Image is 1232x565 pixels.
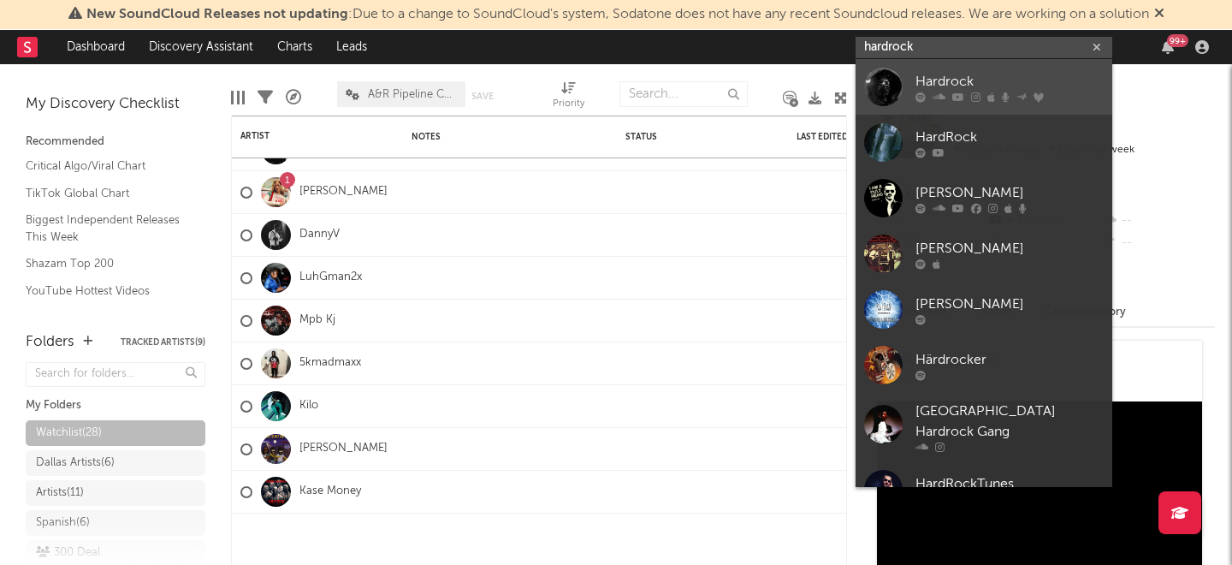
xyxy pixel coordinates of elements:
[1167,34,1188,47] div: 99 +
[86,8,1149,21] span: : Due to a change to SoundCloud's system, Sodatone does not have any recent Soundcloud releases. ...
[36,513,90,533] div: Spanish ( 6 )
[915,127,1104,147] div: HardRock
[412,132,583,142] div: Notes
[299,442,388,456] a: [PERSON_NAME]
[1101,210,1215,232] div: --
[265,30,324,64] a: Charts
[797,132,856,142] div: Last Edited
[26,480,205,506] a: Artists(11)
[915,71,1104,92] div: Hardrock
[553,94,584,115] div: Priority
[856,282,1112,337] a: [PERSON_NAME]
[86,8,348,21] span: New SoundCloud Releases not updating
[26,254,188,273] a: Shazam Top 200
[368,89,457,100] span: A&R Pipeline Collaboration Official
[856,37,1112,58] input: Search for artists
[299,485,361,499] a: Kase Money
[856,59,1112,115] a: Hardrock
[26,420,205,446] a: Watchlist(28)
[299,313,335,328] a: Mpb Kj
[286,73,301,122] div: A&R Pipeline
[26,332,74,353] div: Folders
[856,115,1112,170] a: HardRock
[1101,232,1215,254] div: --
[121,338,205,347] button: Tracked Artists(9)
[299,356,361,371] a: 5kmadmaxx
[36,453,115,473] div: Dallas Artists ( 6 )
[36,423,102,443] div: Watchlist ( 28 )
[26,132,205,152] div: Recommended
[324,30,379,64] a: Leads
[26,362,205,387] input: Search for folders...
[240,131,369,141] div: Artist
[26,94,205,115] div: My Discovery Checklist
[26,184,188,203] a: TikTok Global Chart
[299,228,340,242] a: DannyV
[1154,8,1164,21] span: Dismiss
[231,73,245,122] div: Edit Columns
[915,473,1104,494] div: HardRockTunes
[258,73,273,122] div: Filters
[299,271,362,285] a: LuhGman2x
[619,81,748,107] input: Search...
[856,170,1112,226] a: [PERSON_NAME]
[299,185,388,199] a: [PERSON_NAME]
[915,238,1104,259] div: [PERSON_NAME]
[856,226,1112,282] a: [PERSON_NAME]
[299,399,318,413] a: Kilo
[553,73,584,122] div: Priority
[55,30,137,64] a: Dashboard
[471,92,494,101] button: Save
[26,510,205,536] a: Spanish(6)
[856,461,1112,517] a: HardRockTunes
[26,282,188,300] a: YouTube Hottest Videos
[915,294,1104,314] div: [PERSON_NAME]
[26,211,188,246] a: Biggest Independent Releases This Week
[625,132,737,142] div: Status
[26,157,188,175] a: Critical Algo/Viral Chart
[26,450,205,476] a: Dallas Artists(6)
[856,337,1112,393] a: Härdrocker
[26,395,205,416] div: My Folders
[1162,40,1174,54] button: 99+
[137,30,265,64] a: Discovery Assistant
[856,393,1112,461] a: [GEOGRAPHIC_DATA] Hardrock Gang
[915,182,1104,203] div: [PERSON_NAME]
[915,349,1104,370] div: Härdrocker
[36,483,84,503] div: Artists ( 11 )
[915,401,1104,443] div: [GEOGRAPHIC_DATA] Hardrock Gang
